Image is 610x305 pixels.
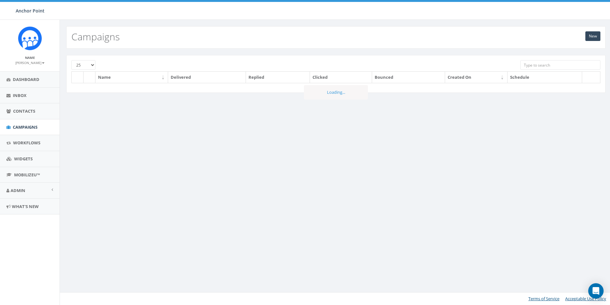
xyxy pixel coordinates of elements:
a: Terms of Service [528,296,559,301]
th: Clicked [310,72,372,83]
span: Admin [11,188,25,193]
th: Name [95,72,168,83]
span: What's New [12,204,39,209]
input: Type to search [520,60,600,70]
a: New [585,31,600,41]
a: [PERSON_NAME] [15,60,45,65]
span: Dashboard [13,76,39,82]
th: Delivered [168,72,246,83]
th: Bounced [372,72,445,83]
h2: Campaigns [71,31,120,42]
span: Workflows [13,140,40,146]
small: Name [25,55,35,60]
span: Campaigns [13,124,37,130]
span: Anchor Point [16,8,45,14]
img: Rally_platform_Icon_1.png [18,26,42,50]
span: Inbox [13,92,27,98]
span: MobilizeU™ [14,172,40,178]
div: Loading... [304,85,368,100]
div: Open Intercom Messenger [588,283,604,299]
th: Replied [246,72,310,83]
th: Schedule [508,72,582,83]
span: Widgets [14,156,33,162]
span: Contacts [13,108,35,114]
a: Acceptable Use Policy [565,296,606,301]
small: [PERSON_NAME] [15,60,45,65]
th: Created On [445,72,508,83]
